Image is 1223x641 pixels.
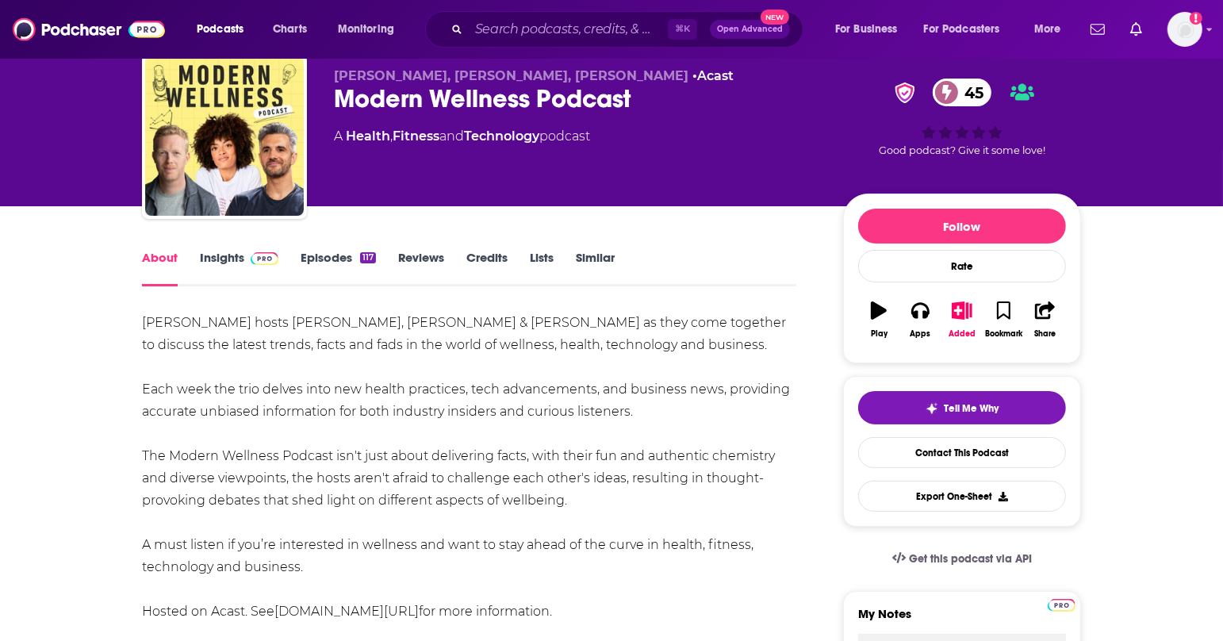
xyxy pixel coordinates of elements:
[1167,12,1202,47] button: Show profile menu
[346,129,390,144] a: Health
[1023,17,1081,42] button: open menu
[145,57,304,216] img: Modern Wellness Podcast
[985,329,1022,339] div: Bookmark
[398,250,444,286] a: Reviews
[1084,16,1111,43] a: Show notifications dropdown
[1124,16,1148,43] a: Show notifications dropdown
[576,250,615,286] a: Similar
[880,539,1045,578] a: Get this podcast via API
[327,17,415,42] button: open menu
[334,68,688,83] span: [PERSON_NAME], [PERSON_NAME], [PERSON_NAME]
[334,127,590,146] div: A podcast
[197,18,243,40] span: Podcasts
[761,10,789,25] span: New
[263,17,316,42] a: Charts
[1048,599,1075,612] img: Podchaser Pro
[274,604,419,619] a: [DOMAIN_NAME][URL]
[909,552,1032,566] span: Get this podcast via API
[251,252,278,265] img: Podchaser Pro
[1034,18,1061,40] span: More
[911,329,931,339] div: Apps
[697,68,734,83] a: Acast
[273,18,307,40] span: Charts
[1025,291,1066,348] button: Share
[858,291,899,348] button: Play
[717,25,783,33] span: Open Advanced
[924,18,1000,40] span: For Podcasters
[142,250,178,286] a: About
[439,129,464,144] span: and
[142,312,796,623] div: [PERSON_NAME] hosts [PERSON_NAME], [PERSON_NAME] & [PERSON_NAME] as they come together to discuss...
[1167,12,1202,47] span: Logged in as antonettefrontgate
[858,437,1066,468] a: Contact This Podcast
[1167,12,1202,47] img: User Profile
[858,250,1066,282] div: Rate
[13,14,165,44] img: Podchaser - Follow, Share and Rate Podcasts
[464,129,539,144] a: Technology
[710,20,790,39] button: Open AdvancedNew
[858,606,1066,634] label: My Notes
[393,129,439,144] a: Fitness
[440,11,819,48] div: Search podcasts, credits, & more...
[530,250,554,286] a: Lists
[1190,12,1202,25] svg: Add a profile image
[692,68,734,83] span: •
[469,17,668,42] input: Search podcasts, credits, & more...
[360,252,376,263] div: 117
[858,481,1066,512] button: Export One-Sheet
[879,144,1045,156] span: Good podcast? Give it some love!
[926,402,938,415] img: tell me why sparkle
[1034,329,1056,339] div: Share
[186,17,264,42] button: open menu
[390,129,393,144] span: ,
[466,250,508,286] a: Credits
[933,79,991,106] a: 45
[668,19,697,40] span: ⌘ K
[338,18,394,40] span: Monitoring
[941,291,983,348] button: Added
[824,17,918,42] button: open menu
[949,329,976,339] div: Added
[835,18,898,40] span: For Business
[1048,597,1075,612] a: Pro website
[843,68,1081,167] div: verified Badge45Good podcast? Give it some love!
[914,17,1023,42] button: open menu
[858,209,1066,244] button: Follow
[858,391,1066,424] button: tell me why sparkleTell Me Why
[200,250,278,286] a: InsightsPodchaser Pro
[899,291,941,348] button: Apps
[983,291,1024,348] button: Bookmark
[301,250,376,286] a: Episodes117
[871,329,888,339] div: Play
[945,402,999,415] span: Tell Me Why
[890,83,920,103] img: verified Badge
[949,79,991,106] span: 45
